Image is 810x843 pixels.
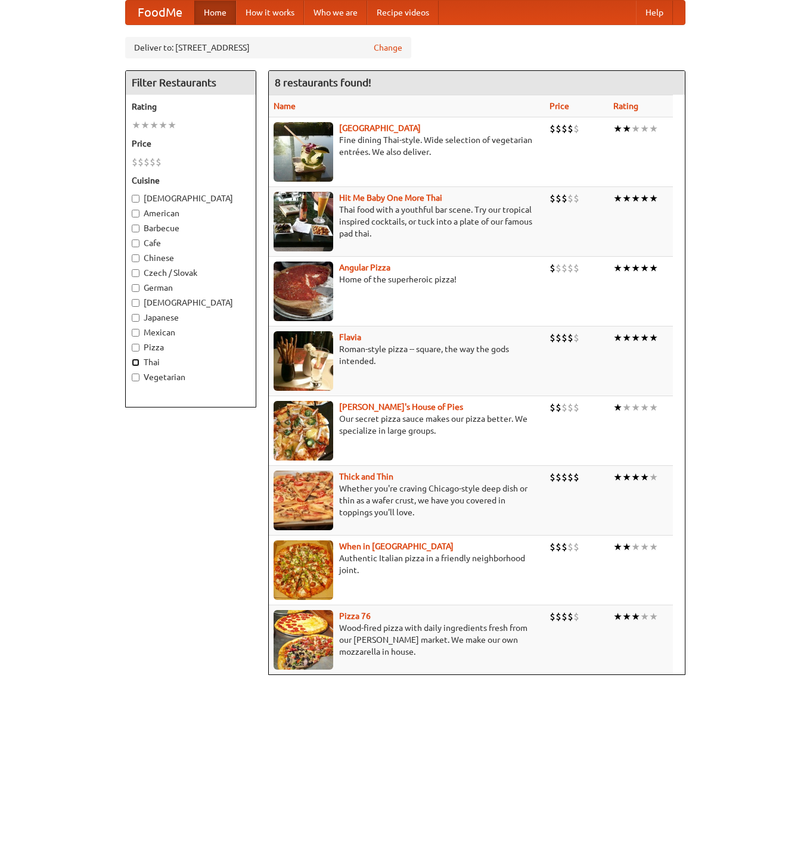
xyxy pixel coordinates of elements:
[613,540,622,553] li: ★
[274,273,541,285] p: Home of the superheroic pizza!
[339,542,454,551] a: When in [GEOGRAPHIC_DATA]
[132,282,250,294] label: German
[640,262,649,275] li: ★
[132,222,250,234] label: Barbecue
[649,471,658,484] li: ★
[555,331,561,344] li: $
[555,122,561,135] li: $
[550,122,555,135] li: $
[125,37,411,58] div: Deliver to: [STREET_ADDRESS]
[194,1,236,24] a: Home
[132,344,139,351] input: Pizza
[274,343,541,367] p: Roman-style pizza -- square, the way the gods intended.
[132,329,139,337] input: Mexican
[274,331,333,391] img: flavia.jpg
[613,401,622,414] li: ★
[339,263,390,272] a: Angular Pizza
[649,122,658,135] li: ★
[631,540,640,553] li: ★
[339,611,371,621] a: Pizza 76
[573,471,579,484] li: $
[550,331,555,344] li: $
[613,192,622,205] li: ★
[374,42,402,54] a: Change
[339,402,463,412] a: [PERSON_NAME]'s House of Pies
[274,552,541,576] p: Authentic Italian pizza in a friendly neighborhood joint.
[573,331,579,344] li: $
[141,119,150,132] li: ★
[132,239,139,247] input: Cafe
[567,540,573,553] li: $
[613,610,622,623] li: ★
[274,204,541,239] p: Thai food with a youthful bar scene. Try our tropical inspired cocktails, or tuck into a plate of...
[132,237,250,249] label: Cafe
[555,540,561,553] li: $
[339,472,393,481] a: Thick and Thin
[274,192,333,251] img: babythai.jpg
[274,413,541,437] p: Our secret pizza sauce makes our pizza better. We specialize in large groups.
[561,471,567,484] li: $
[132,225,139,232] input: Barbecue
[555,610,561,623] li: $
[613,122,622,135] li: ★
[167,119,176,132] li: ★
[304,1,367,24] a: Who we are
[640,192,649,205] li: ★
[567,122,573,135] li: $
[339,332,361,342] a: Flavia
[622,122,631,135] li: ★
[132,312,250,323] label: Japanese
[274,471,333,530] img: thick.jpg
[132,267,250,279] label: Czech / Slovak
[132,192,250,204] label: [DEMOGRAPHIC_DATA]
[555,192,561,205] li: $
[561,610,567,623] li: $
[339,123,421,133] b: [GEOGRAPHIC_DATA]
[150,119,159,132] li: ★
[132,175,250,186] h5: Cuisine
[550,101,569,111] a: Price
[631,122,640,135] li: ★
[649,401,658,414] li: ★
[567,610,573,623] li: $
[631,192,640,205] li: ★
[631,331,640,344] li: ★
[274,540,333,600] img: wheninrome.jpg
[613,331,622,344] li: ★
[274,262,333,321] img: angular.jpg
[622,610,631,623] li: ★
[550,471,555,484] li: $
[640,122,649,135] li: ★
[274,610,333,670] img: pizza76.jpg
[631,471,640,484] li: ★
[550,401,555,414] li: $
[573,122,579,135] li: $
[132,195,139,203] input: [DEMOGRAPHIC_DATA]
[622,471,631,484] li: ★
[132,252,250,264] label: Chinese
[132,356,250,368] label: Thai
[622,401,631,414] li: ★
[631,262,640,275] li: ★
[613,262,622,275] li: ★
[132,254,139,262] input: Chinese
[640,471,649,484] li: ★
[132,371,250,383] label: Vegetarian
[573,610,579,623] li: $
[132,269,139,277] input: Czech / Slovak
[649,610,658,623] li: ★
[132,374,139,381] input: Vegetarian
[561,192,567,205] li: $
[132,138,250,150] h5: Price
[555,262,561,275] li: $
[275,77,371,88] ng-pluralize: 8 restaurants found!
[339,193,442,203] a: Hit Me Baby One More Thai
[649,262,658,275] li: ★
[132,341,250,353] label: Pizza
[561,401,567,414] li: $
[631,401,640,414] li: ★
